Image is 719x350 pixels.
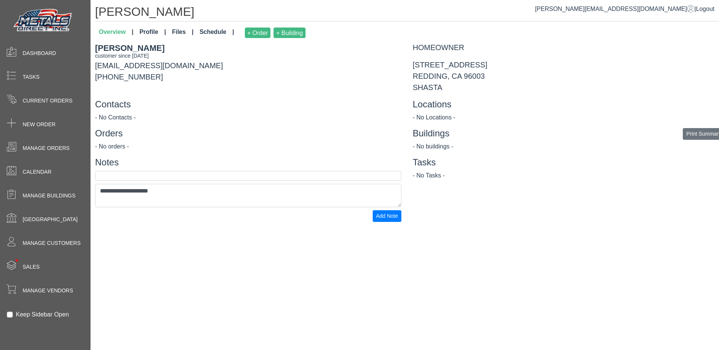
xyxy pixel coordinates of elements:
[95,99,401,110] h4: Contacts
[197,24,237,41] a: Schedule
[95,142,401,151] div: - No orders -
[273,28,306,38] button: + Building
[413,59,719,70] div: [STREET_ADDRESS]
[413,99,719,110] h4: Locations
[535,5,714,14] div: |
[413,157,719,168] h4: Tasks
[23,263,40,271] span: Sales
[23,192,75,200] span: Manage Buildings
[535,6,694,12] a: [PERSON_NAME][EMAIL_ADDRESS][DOMAIN_NAME]
[23,239,81,247] span: Manage Customers
[137,24,169,41] a: Profile
[95,157,401,168] h4: Notes
[413,142,719,151] div: - No buildings -
[23,287,73,295] span: Manage Vendors
[245,28,271,38] button: + Order
[413,113,719,122] div: - No Locations -
[11,7,75,35] img: Metals Direct Inc Logo
[23,216,78,223] span: [GEOGRAPHIC_DATA]
[95,5,719,21] h1: [PERSON_NAME]
[95,52,401,60] div: customer since [DATE]
[95,42,401,54] div: [PERSON_NAME]
[23,97,72,105] span: Current Orders
[95,128,401,139] h4: Orders
[413,70,719,82] div: REDDING, CA 96003
[413,171,719,180] div: - No Tasks -
[16,310,69,319] label: Keep Sidebar Open
[23,121,55,128] span: New Order
[373,210,401,222] button: Add Note
[376,213,398,219] span: Add Note
[696,6,714,12] span: Logout
[89,42,407,93] div: [EMAIL_ADDRESS][DOMAIN_NAME] [PHONE_NUMBER]
[7,248,26,273] span: •
[96,24,137,41] a: Overview
[413,42,719,53] div: HOMEOWNER
[413,82,719,93] div: SHASTA
[23,49,56,57] span: Dashboard
[95,113,401,122] div: - No Contacts -
[23,144,69,152] span: Manage Orders
[23,73,40,81] span: Tasks
[23,168,51,176] span: Calendar
[413,128,719,139] h4: Buildings
[169,24,197,41] a: Files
